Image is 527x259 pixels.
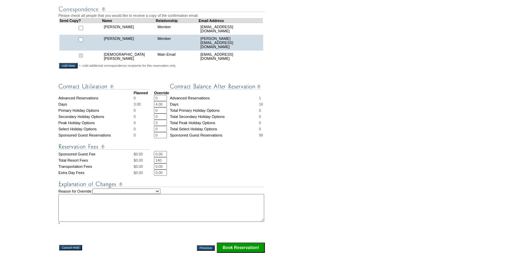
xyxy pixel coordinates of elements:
span: 16 [259,102,263,106]
td: Member [156,35,199,51]
td: Sponsored Guest Reservations [58,132,134,138]
span: 0 [259,127,261,131]
span: 3.00 [134,102,141,106]
td: Days [170,101,259,107]
span: <--Add additional correspondence recipients for this reservation only. [79,64,176,68]
img: Explanation of Changes [58,180,265,188]
td: Sponsored Guest Fee [58,151,134,157]
span: 0 [134,127,136,131]
strong: Override [154,91,169,95]
td: Sponsored Guest Reservations [170,132,259,138]
td: Total Select Holiday Options [170,126,259,132]
td: [EMAIL_ADDRESS][DOMAIN_NAME] [199,23,263,35]
td: Total Primary Holiday Options [170,107,259,114]
td: $ [134,170,154,176]
td: Advanced Reservations [170,95,259,101]
input: Cancel Hold [59,245,82,250]
input: Add New [59,63,78,68]
span: 0 [134,133,136,137]
td: Extra Day Fees [58,170,134,176]
img: Contract Balance After Reservation [170,82,261,91]
td: Total Peak Holiday Options [170,120,259,126]
td: [PERSON_NAME] [102,35,156,51]
td: Secondary Holiday Options [58,114,134,120]
td: Email Address [199,18,263,23]
span: 0 [259,121,261,125]
td: [DEMOGRAPHIC_DATA][PERSON_NAME] [102,51,156,62]
span: 0 [259,115,261,119]
td: Total Resort Fees [58,157,134,163]
td: $ [134,163,154,170]
td: [PERSON_NAME] [102,23,156,35]
td: Relationship [156,18,199,23]
span: 0.00 [136,152,143,156]
span: 0 [259,108,261,112]
td: Member [156,23,199,35]
span: 1 [259,96,261,100]
td: Transportation Fees [58,163,134,170]
strong: Planned [134,91,148,95]
td: [EMAIL_ADDRESS][DOMAIN_NAME] [199,51,263,62]
td: Advanced Reservations [58,95,134,101]
td: Primary Holiday Options [58,107,134,114]
td: Send Copy? [59,18,102,23]
span: 0 [134,121,136,125]
input: Previous [197,245,215,251]
td: Main Email [156,51,199,62]
span: 0 [134,96,136,100]
span: 0 [134,108,136,112]
span: Please check all people that you would like to receive a copy of the confirmation email. [58,13,199,18]
td: Total Secondary Holiday Options [170,114,259,120]
img: Reservation Fees [58,142,149,151]
td: [PERSON_NAME][EMAIL_ADDRESS][DOMAIN_NAME] [199,35,263,51]
span: 99 [259,133,263,137]
img: Contract Utilization [58,82,149,91]
td: Select Holiday Options [58,126,134,132]
span: 0.00 [136,164,143,169]
span: 0 [134,115,136,119]
td: $ [134,151,154,157]
td: Days [58,101,134,107]
td: $ [134,157,154,163]
td: Peak Holiday Options [58,120,134,126]
td: Reason for Override: [58,188,266,226]
td: Name [102,18,156,23]
input: Click this button to finalize your reservation. [217,242,265,253]
span: 0.00 [136,158,143,162]
span: 0.00 [136,171,143,175]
